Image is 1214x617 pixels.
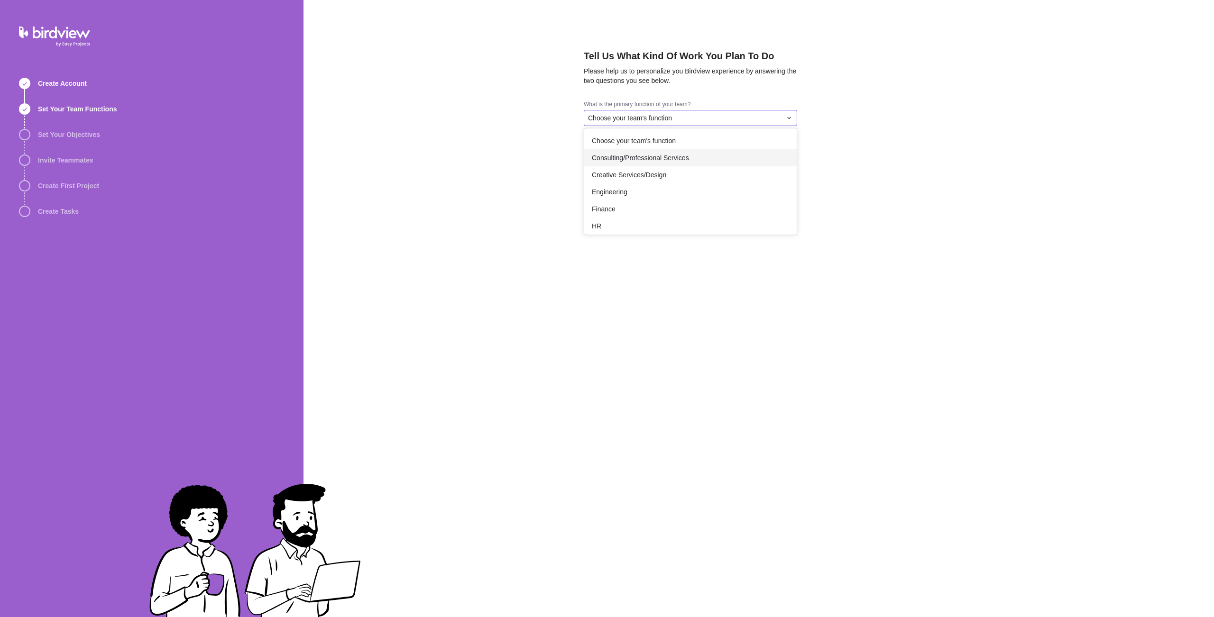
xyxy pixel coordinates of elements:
[588,113,672,123] span: Choose your team's function
[592,204,616,214] span: Finance
[592,170,666,180] span: Creative Services/Design
[592,136,676,145] span: Choose your team's function
[592,153,689,163] span: Consulting/Professional Services
[592,221,601,231] span: HR
[592,187,627,197] span: Engineering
